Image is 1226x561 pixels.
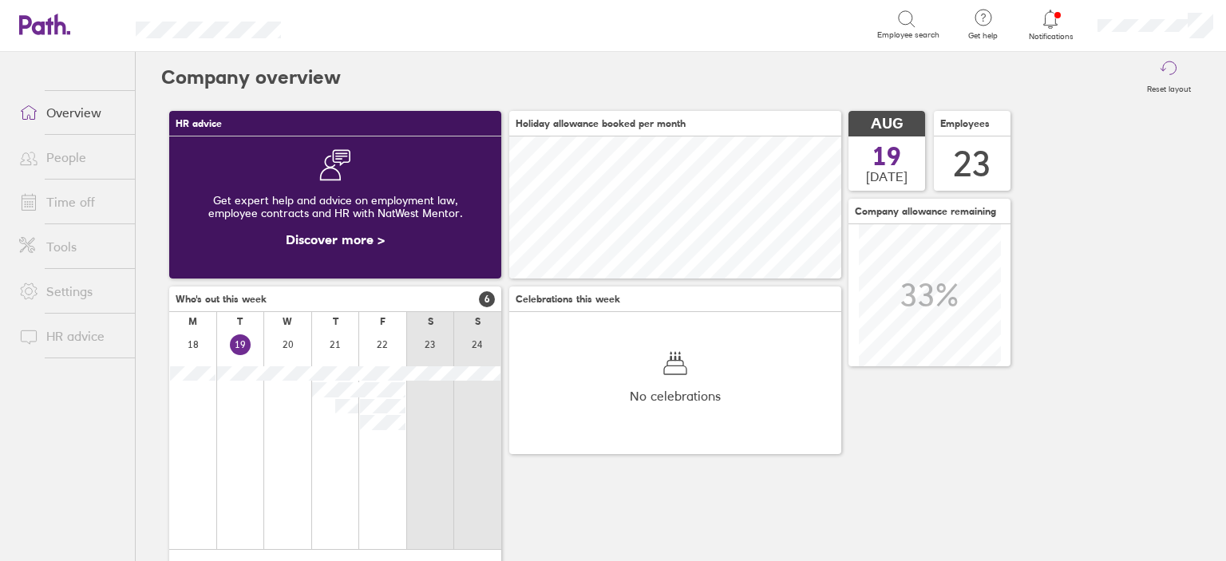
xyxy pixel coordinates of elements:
span: Employee search [877,30,939,40]
div: T [237,316,243,327]
a: Settings [6,275,135,307]
div: S [428,316,433,327]
div: T [333,316,338,327]
div: W [283,316,292,327]
span: Who's out this week [176,294,267,305]
span: AUG [871,116,903,132]
a: Overview [6,97,135,128]
a: Tools [6,231,135,263]
span: Get help [957,31,1009,41]
span: 6 [479,291,495,307]
a: HR advice [6,320,135,352]
span: Celebrations this week [516,294,620,305]
span: 19 [872,144,901,169]
div: F [380,316,386,327]
div: Search [324,17,365,31]
a: Discover more > [286,231,385,247]
span: Employees [940,118,990,129]
span: No celebrations [630,389,721,403]
div: 23 [953,144,991,184]
a: People [6,141,135,173]
div: S [475,316,481,327]
span: Notifications [1025,32,1077,41]
span: HR advice [176,118,222,129]
span: Holiday allowance booked per month [516,118,686,129]
label: Reset layout [1137,80,1200,94]
button: Reset layout [1137,52,1200,103]
div: Get expert help and advice on employment law, employee contracts and HR with NatWest Mentor. [182,181,488,232]
div: M [188,316,197,327]
span: [DATE] [866,169,908,184]
h2: Company overview [161,52,341,103]
a: Time off [6,186,135,218]
a: Notifications [1025,8,1077,41]
span: Company allowance remaining [855,206,996,217]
